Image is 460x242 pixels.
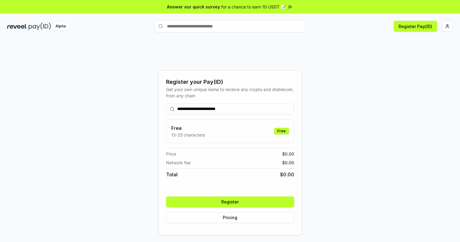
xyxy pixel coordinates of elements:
[166,151,176,157] span: Price
[282,151,294,157] span: $ 0.00
[166,78,294,86] div: Register your Pay(ID)
[171,124,205,132] h3: Free
[274,128,289,134] div: Free
[7,23,27,30] img: reveel_dark
[29,23,51,30] img: pay_id
[166,171,178,178] span: Total
[52,23,69,30] div: Alpha
[282,159,294,166] span: $ 0.00
[167,4,220,10] span: Answer our quick survey
[166,196,294,207] button: Register
[221,4,286,10] span: for a chance to earn 10 USDT 📝
[394,21,437,32] button: Register Pay(ID)
[280,171,294,178] span: $ 0.00
[166,212,294,223] button: Pricing
[171,132,205,138] p: 13-25 characters
[166,86,294,99] div: Get your own unique name to receive any crypto and stablecoin, from any chain
[166,159,191,166] span: Network fee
